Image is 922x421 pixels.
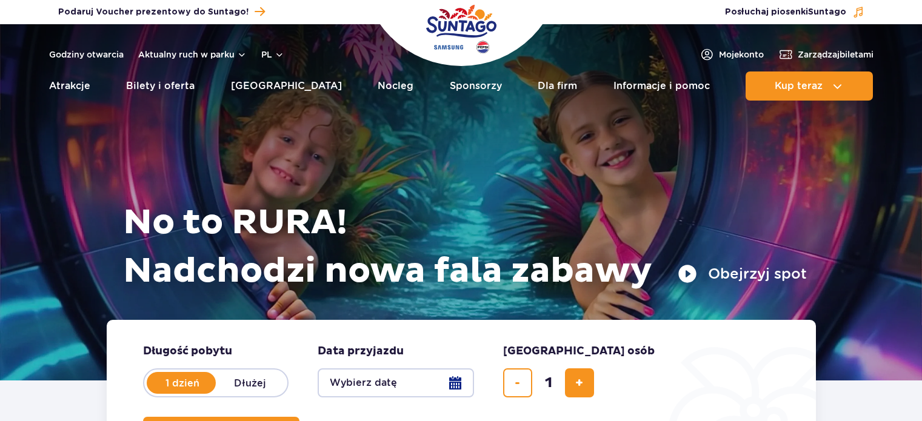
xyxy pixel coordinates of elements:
span: Długość pobytu [143,344,232,359]
button: pl [261,48,284,61]
span: Kup teraz [775,81,823,91]
input: liczba biletów [534,368,563,397]
a: Dla firm [538,71,577,101]
button: Kup teraz [746,71,873,101]
a: Informacje i pomoc [613,71,710,101]
a: Godziny otwarcia [49,48,124,61]
span: Suntago [808,8,846,16]
span: [GEOGRAPHIC_DATA] osób [503,344,655,359]
span: Zarządzaj biletami [798,48,874,61]
a: [GEOGRAPHIC_DATA] [231,71,342,101]
span: Data przyjazdu [318,344,404,359]
label: 1 dzień [148,370,217,396]
button: Wybierz datę [318,368,474,397]
button: Obejrzyj spot [678,264,807,283]
button: dodaj bilet [565,368,594,397]
a: Sponsorzy [450,71,502,101]
label: Dłużej [216,370,285,396]
a: Bilety i oferta [126,71,195,101]
button: usuń bilet [503,368,532,397]
a: Mojekonto [700,47,764,62]
button: Posłuchaj piosenkiSuntago [725,6,864,18]
a: Nocleg [378,71,413,101]
span: Posłuchaj piosenki [725,6,846,18]
h1: No to RURA! Nadchodzi nowa fala zabawy [123,199,807,296]
a: Atrakcje [49,71,90,101]
a: Podaruj Voucher prezentowy do Suntago! [58,4,265,20]
span: Moje konto [719,48,764,61]
button: Aktualny ruch w parku [138,50,247,59]
span: Podaruj Voucher prezentowy do Suntago! [58,6,249,18]
a: Zarządzajbiletami [778,47,874,62]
